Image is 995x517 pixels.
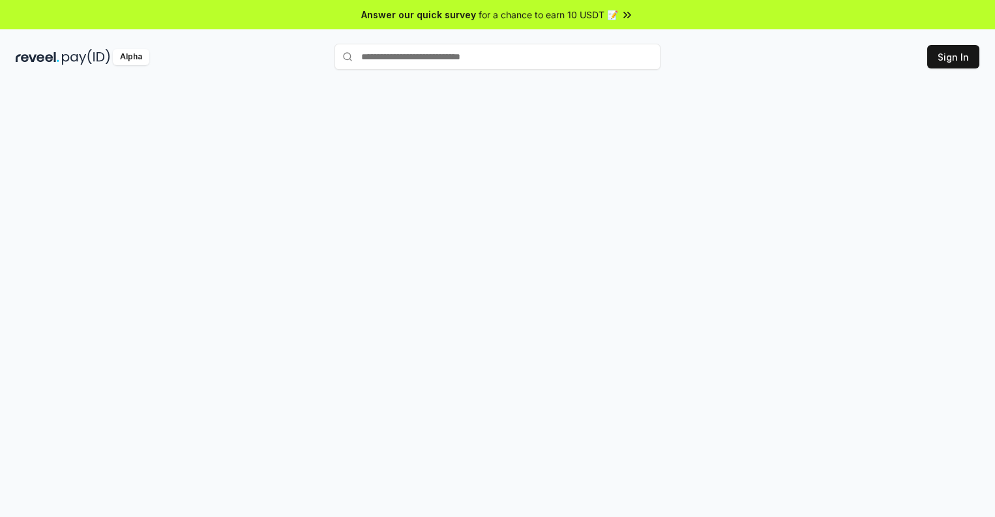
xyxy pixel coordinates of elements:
[361,8,476,22] span: Answer our quick survey
[62,49,110,65] img: pay_id
[479,8,618,22] span: for a chance to earn 10 USDT 📝
[927,45,979,68] button: Sign In
[16,49,59,65] img: reveel_dark
[113,49,149,65] div: Alpha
